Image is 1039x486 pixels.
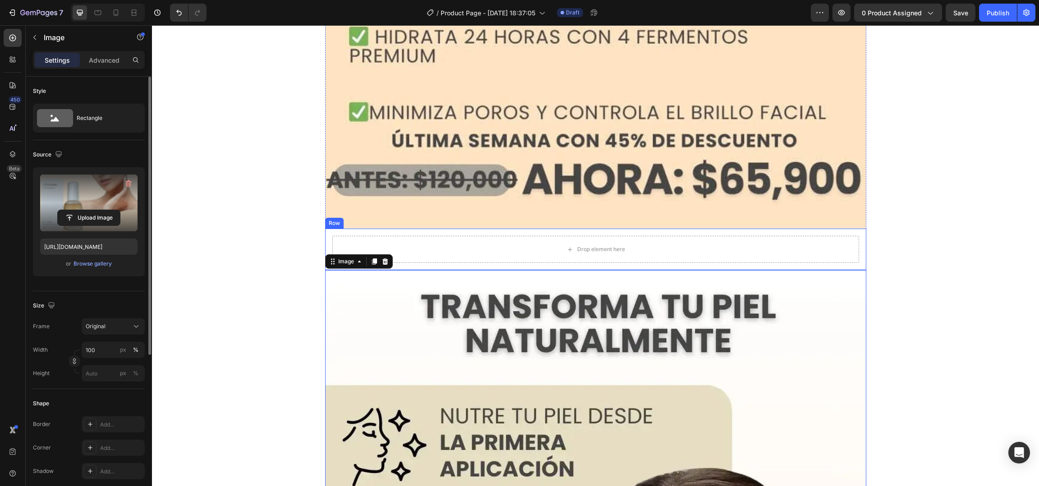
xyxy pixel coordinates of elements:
div: Row [175,194,190,202]
div: Drop element here [425,220,473,228]
p: Image [44,32,120,43]
div: % [133,346,138,354]
div: px [120,369,126,377]
div: Add... [100,444,143,452]
div: Size [33,300,57,312]
span: or [66,258,71,269]
div: Add... [100,421,143,429]
label: Frame [33,322,50,330]
label: Height [33,369,50,377]
div: Open Intercom Messenger [1008,442,1030,463]
div: Shadow [33,467,54,475]
input: https://example.com/image.jpg [40,238,138,255]
span: Original [86,322,106,330]
div: Source [33,149,64,161]
button: Upload Image [57,210,120,226]
div: 450 [9,96,22,103]
button: Save [946,4,975,22]
div: Beta [7,165,22,172]
button: px [130,368,141,379]
span: 0 product assigned [862,8,922,18]
button: 7 [4,4,67,22]
span: / [437,8,439,18]
input: px% [82,365,145,381]
input: px% [82,342,145,358]
p: Settings [45,55,70,65]
button: Original [82,318,145,335]
div: Undo/Redo [170,4,207,22]
div: Shape [33,399,49,408]
span: Draft [566,9,579,17]
div: Add... [100,468,143,476]
iframe: Design area [152,25,1039,486]
div: Style [33,87,46,95]
button: Publish [979,4,1017,22]
button: Browse gallery [73,259,112,268]
p: 7 [59,7,63,18]
div: px [120,346,126,354]
div: Corner [33,444,51,452]
button: 0 product assigned [854,4,942,22]
div: Rectangle [77,108,132,128]
p: Advanced [89,55,120,65]
label: Width [33,346,48,354]
span: Product Page - [DATE] 18:37:05 [441,8,535,18]
span: Save [953,9,968,17]
div: Publish [987,8,1009,18]
div: Border [33,420,51,428]
div: Image [184,232,204,240]
div: % [133,369,138,377]
div: Browse gallery [74,260,112,268]
button: % [118,344,129,355]
button: % [118,368,129,379]
button: px [130,344,141,355]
